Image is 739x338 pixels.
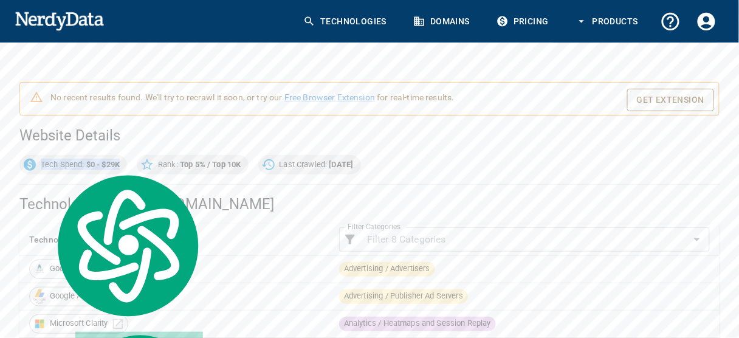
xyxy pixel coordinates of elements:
[33,159,127,171] span: Tech Spend:
[19,126,720,145] h2: Website Details
[348,222,400,232] label: Filter Categories
[86,160,120,169] b: $0 - $29K
[627,89,714,111] a: Get Extension
[653,4,689,40] button: Support and Documentation
[284,92,375,102] a: Free Browser Extension
[51,171,203,320] img: logo.svg
[29,287,128,306] a: Google Adsense
[406,4,479,40] a: Domains
[19,224,329,256] th: Technology
[29,314,128,334] a: Microsoft Clarity
[339,291,468,302] span: Advertising / Publisher Ad Servers
[329,160,354,169] b: [DATE]
[272,159,361,171] span: Last Crawled:
[339,318,496,329] span: Analytics / Heatmaps and Session Replay
[19,195,720,214] h2: Technologies used on [DOMAIN_NAME]
[689,4,724,40] button: Account Settings
[568,4,648,40] button: Products
[50,86,455,111] div: No recent results found. We'll try to recrawl it soon, or try our for real-time results.
[339,263,435,275] span: Advertising / Advertisers
[296,4,396,40] a: Technologies
[180,160,241,169] b: Top 5% / Top 10K
[689,231,706,248] button: Open
[151,159,248,171] span: Rank:
[29,260,128,279] a: Google Adwords
[362,231,686,248] input: Filter 8 Categories
[489,4,559,40] a: Pricing
[15,9,104,33] img: NerdyData.com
